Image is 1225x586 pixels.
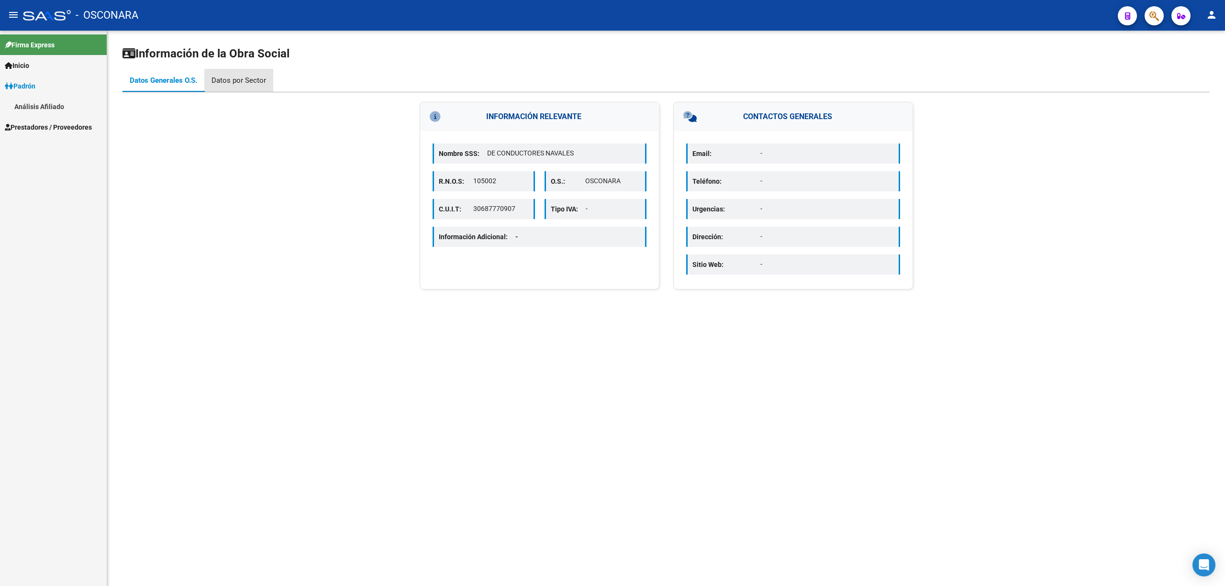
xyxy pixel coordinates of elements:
p: - [760,232,894,242]
p: Sitio Web: [692,259,760,270]
span: Prestadores / Proveedores [5,122,92,133]
p: Tipo IVA: [551,204,586,214]
h3: CONTACTOS GENERALES [674,102,913,131]
p: Nombre SSS: [439,148,487,159]
p: - [760,148,894,158]
span: Firma Express [5,40,55,50]
p: Urgencias: [692,204,760,214]
div: Datos Generales O.S. [130,75,197,86]
p: O.S.: [551,176,585,187]
h1: Información de la Obra Social [122,46,1210,61]
p: Información Adicional: [439,232,526,242]
div: Open Intercom Messenger [1192,553,1215,576]
p: - [586,204,641,214]
p: - [760,259,894,269]
p: 30687770907 [473,204,528,214]
mat-icon: menu [8,9,19,21]
h3: INFORMACIÓN RELEVANTE [420,102,659,131]
p: - [760,176,894,186]
p: 105002 [473,176,528,186]
span: - [515,233,518,241]
span: Inicio [5,60,29,71]
p: OSCONARA [585,176,640,186]
span: - OSCONARA [76,5,138,26]
p: Dirección: [692,232,760,242]
p: Email: [692,148,760,159]
p: Teléfono: [692,176,760,187]
p: R.N.O.S: [439,176,473,187]
p: C.U.I.T: [439,204,473,214]
span: Padrón [5,81,35,91]
p: - [760,204,894,214]
p: DE CONDUCTORES NAVALES [487,148,640,158]
mat-icon: person [1206,9,1217,21]
div: Datos por Sector [212,75,266,86]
